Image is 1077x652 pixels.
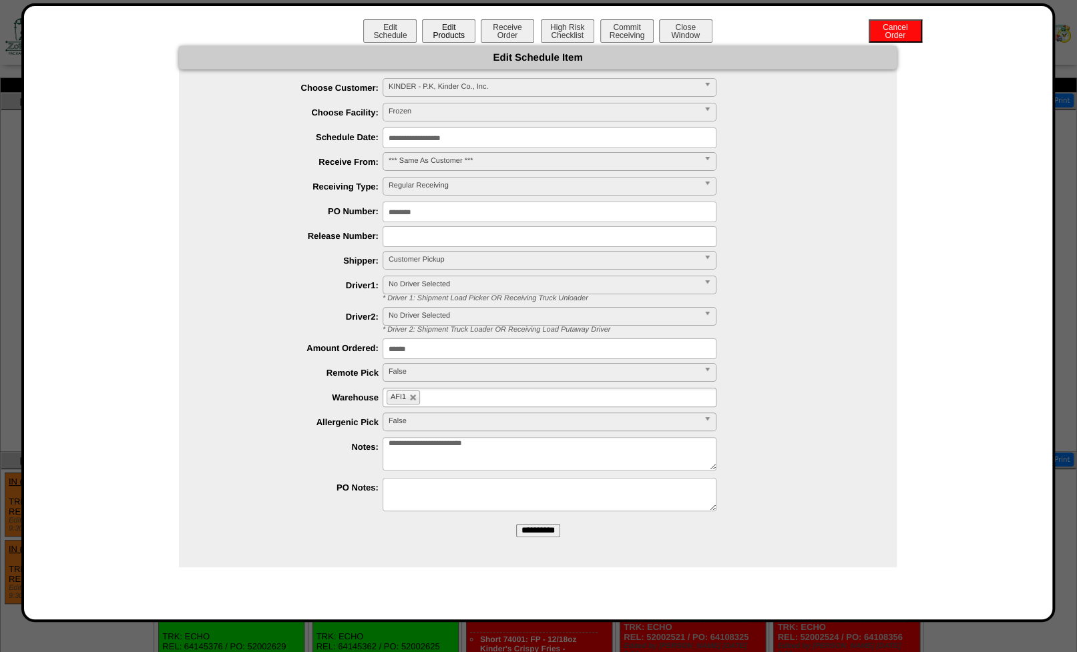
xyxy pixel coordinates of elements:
[389,308,698,324] span: No Driver Selected
[389,252,698,268] span: Customer Pickup
[363,19,417,43] button: EditSchedule
[206,482,383,493] label: PO Notes:
[658,30,714,40] a: CloseWindow
[373,294,897,302] div: * Driver 1: Shipment Load Picker OR Receiving Truck Unloader
[206,132,383,142] label: Schedule Date:
[206,83,383,93] label: Choose Customer:
[206,182,383,192] label: Receiving Type:
[540,31,598,40] a: High RiskChecklist
[206,206,383,216] label: PO Number:
[391,393,406,401] span: AFI1
[206,312,383,322] label: Driver2:
[389,178,698,194] span: Regular Receiving
[206,368,383,378] label: Remote Pick
[206,231,383,241] label: Release Number:
[206,343,383,353] label: Amount Ordered:
[541,19,594,43] button: High RiskChecklist
[206,256,383,266] label: Shipper:
[206,157,383,167] label: Receive From:
[600,19,654,43] button: CommitReceiving
[206,417,383,427] label: Allergenic Pick
[206,107,383,117] label: Choose Facility:
[659,19,712,43] button: CloseWindow
[389,103,698,119] span: Frozen
[206,280,383,290] label: Driver1:
[422,19,475,43] button: EditProducts
[389,276,698,292] span: No Driver Selected
[179,46,897,69] div: Edit Schedule Item
[206,442,383,452] label: Notes:
[206,392,383,402] label: Warehouse
[389,364,698,380] span: False
[373,326,897,334] div: * Driver 2: Shipment Truck Loader OR Receiving Load Putaway Driver
[869,19,922,43] button: CancelOrder
[389,413,698,429] span: False
[481,19,534,43] button: ReceiveOrder
[389,79,698,95] span: KINDER - P.K, Kinder Co., Inc.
